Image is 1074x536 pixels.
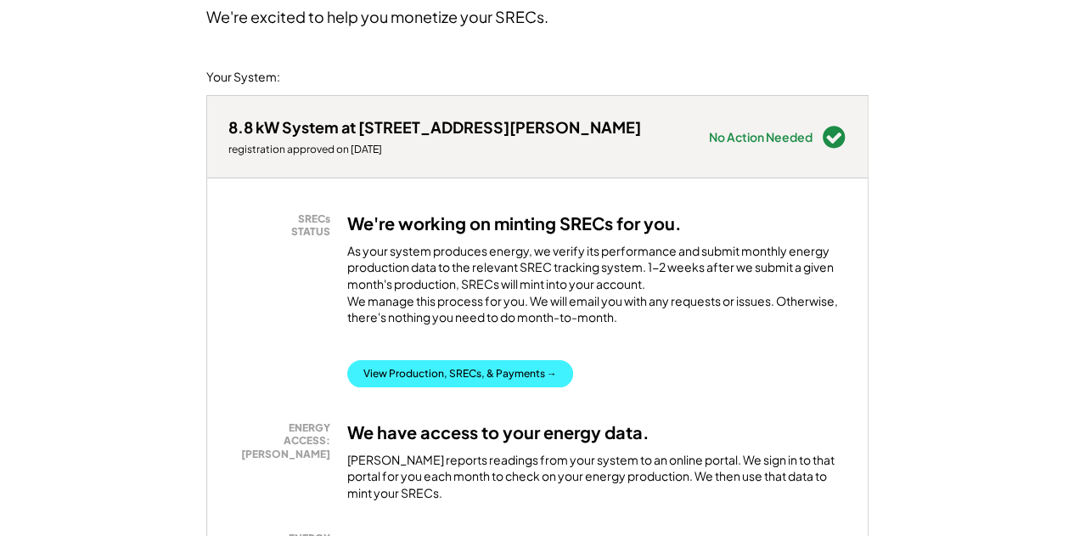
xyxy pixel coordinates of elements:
[228,117,641,137] div: 8.8 kW System at [STREET_ADDRESS][PERSON_NAME]
[206,7,548,26] div: We're excited to help you monetize your SRECs.
[347,212,682,234] h3: We're working on minting SRECs for you.
[228,143,641,156] div: registration approved on [DATE]
[206,69,280,86] div: Your System:
[709,131,813,143] div: No Action Needed
[237,212,330,239] div: SRECs STATUS
[347,243,846,335] div: As your system produces energy, we verify its performance and submit monthly energy production da...
[347,421,649,443] h3: We have access to your energy data.
[347,360,573,387] button: View Production, SRECs, & Payments →
[237,421,330,461] div: ENERGY ACCESS: [PERSON_NAME]
[347,452,846,502] div: [PERSON_NAME] reports readings from your system to an online portal. We sign in to that portal fo...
